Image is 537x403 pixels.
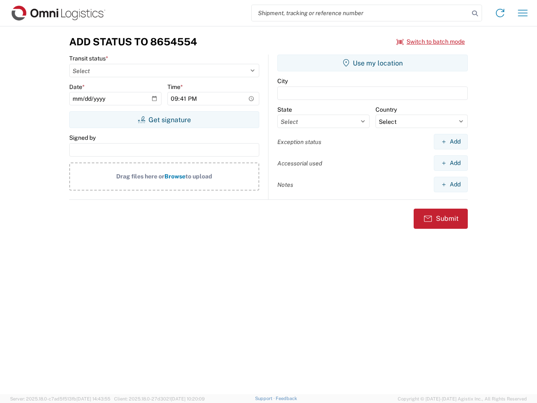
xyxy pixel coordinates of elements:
[434,134,468,149] button: Add
[277,181,293,188] label: Notes
[114,396,205,401] span: Client: 2025.18.0-27d3021
[277,55,468,71] button: Use my location
[277,160,322,167] label: Accessorial used
[277,77,288,85] label: City
[277,106,292,113] label: State
[434,177,468,192] button: Add
[69,134,96,141] label: Signed by
[69,111,259,128] button: Get signature
[69,83,85,91] label: Date
[167,83,183,91] label: Time
[375,106,397,113] label: Country
[185,173,212,180] span: to upload
[398,395,527,403] span: Copyright © [DATE]-[DATE] Agistix Inc., All Rights Reserved
[414,209,468,229] button: Submit
[116,173,164,180] span: Drag files here or
[76,396,110,401] span: [DATE] 14:43:55
[164,173,185,180] span: Browse
[255,396,276,401] a: Support
[276,396,297,401] a: Feedback
[396,35,465,49] button: Switch to batch mode
[277,138,321,146] label: Exception status
[252,5,469,21] input: Shipment, tracking or reference number
[171,396,205,401] span: [DATE] 10:20:09
[434,155,468,171] button: Add
[69,55,108,62] label: Transit status
[10,396,110,401] span: Server: 2025.18.0-c7ad5f513fb
[69,36,197,48] h3: Add Status to 8654554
